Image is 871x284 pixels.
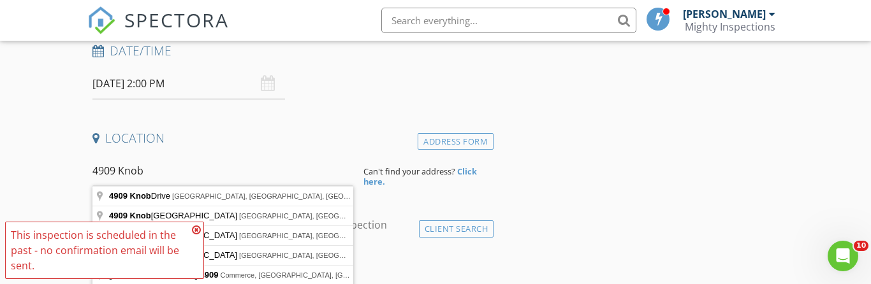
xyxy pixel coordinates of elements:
div: This inspection is scheduled in the past - no confirmation email will be sent. [11,227,188,273]
img: The Best Home Inspection Software - Spectora [87,6,115,34]
a: SPECTORA [87,17,229,44]
span: 10 [854,241,868,251]
h4: Location [92,130,488,146]
input: Search everything... [381,8,636,33]
span: 4909 Knob [109,211,151,220]
input: Address Search [92,155,353,187]
div: Mighty Inspections [685,20,775,33]
strong: Click here. [363,166,477,187]
span: 4909 [109,191,128,201]
h4: Date/Time [92,43,488,59]
span: Drive [109,191,172,201]
span: [GEOGRAPHIC_DATA], [GEOGRAPHIC_DATA], [GEOGRAPHIC_DATA] [172,192,399,200]
span: [GEOGRAPHIC_DATA], [GEOGRAPHIC_DATA], [GEOGRAPHIC_DATA] [239,232,466,239]
div: Address Form [418,133,494,150]
div: [PERSON_NAME] [683,8,766,20]
input: Select date [92,68,286,99]
span: SPECTORA [124,6,229,33]
span: Commerce, [GEOGRAPHIC_DATA], [GEOGRAPHIC_DATA] [220,271,408,279]
span: [GEOGRAPHIC_DATA] [109,211,239,220]
iframe: Intercom live chat [828,241,858,271]
span: [GEOGRAPHIC_DATA], [GEOGRAPHIC_DATA], [GEOGRAPHIC_DATA] [239,212,466,220]
span: Can't find your address? [363,166,455,177]
span: [GEOGRAPHIC_DATA], [GEOGRAPHIC_DATA], [GEOGRAPHIC_DATA] [239,252,466,259]
div: Client Search [419,220,494,238]
span: Knob [130,191,151,201]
